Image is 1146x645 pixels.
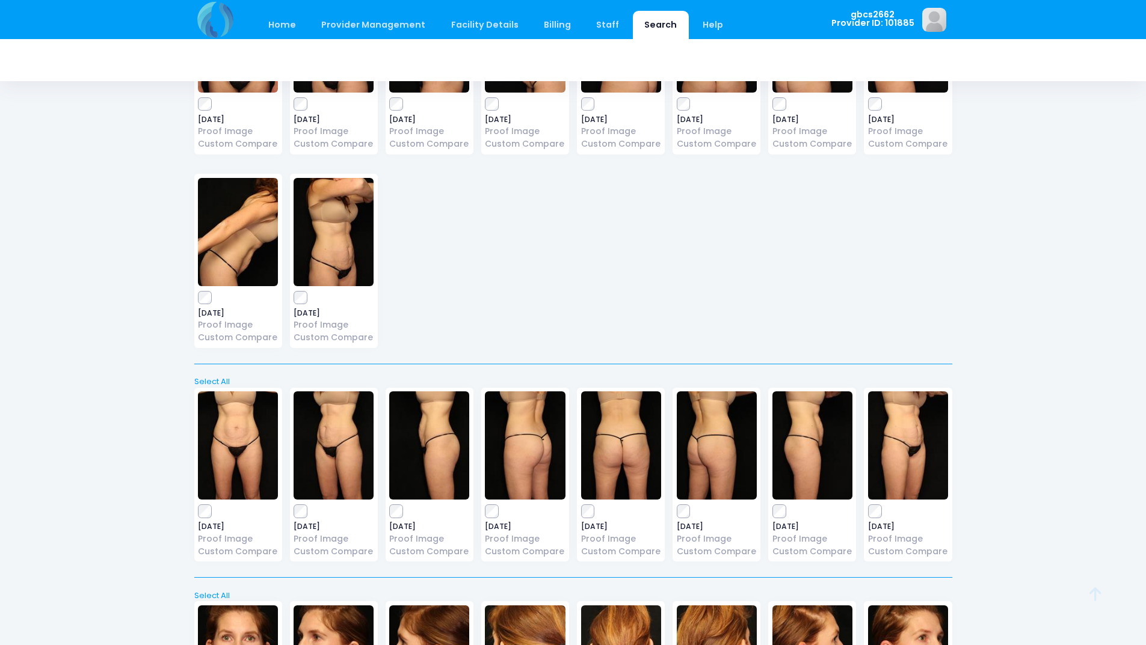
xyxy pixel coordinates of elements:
[198,138,278,150] a: Custom Compare
[677,523,757,530] span: [DATE]
[190,376,956,388] a: Select All
[389,523,469,530] span: [DATE]
[294,545,374,558] a: Custom Compare
[389,545,469,558] a: Custom Compare
[581,116,661,123] span: [DATE]
[198,125,278,138] a: Proof Image
[389,533,469,545] a: Proof Image
[772,116,852,123] span: [DATE]
[294,310,374,317] span: [DATE]
[677,533,757,545] a: Proof Image
[677,391,757,500] img: image
[772,523,852,530] span: [DATE]
[198,116,278,123] span: [DATE]
[294,523,374,530] span: [DATE]
[485,545,565,558] a: Custom Compare
[772,545,852,558] a: Custom Compare
[198,533,278,545] a: Proof Image
[294,331,374,344] a: Custom Compare
[389,138,469,150] a: Custom Compare
[772,533,852,545] a: Proof Image
[532,11,582,39] a: Billing
[868,125,948,138] a: Proof Image
[294,319,374,331] a: Proof Image
[677,125,757,138] a: Proof Image
[198,310,278,317] span: [DATE]
[294,178,374,286] img: image
[485,125,565,138] a: Proof Image
[294,533,374,545] a: Proof Image
[389,391,469,500] img: image
[294,138,374,150] a: Custom Compare
[922,8,946,32] img: image
[581,125,661,138] a: Proof Image
[772,138,852,150] a: Custom Compare
[868,138,948,150] a: Custom Compare
[868,523,948,530] span: [DATE]
[257,11,308,39] a: Home
[485,533,565,545] a: Proof Image
[868,116,948,123] span: [DATE]
[198,545,278,558] a: Custom Compare
[581,545,661,558] a: Custom Compare
[868,391,948,500] img: image
[198,331,278,344] a: Custom Compare
[677,138,757,150] a: Custom Compare
[691,11,735,39] a: Help
[485,391,565,500] img: image
[485,116,565,123] span: [DATE]
[581,523,661,530] span: [DATE]
[677,116,757,123] span: [DATE]
[310,11,437,39] a: Provider Management
[294,125,374,138] a: Proof Image
[294,391,374,500] img: image
[868,533,948,545] a: Proof Image
[677,545,757,558] a: Custom Compare
[198,319,278,331] a: Proof Image
[581,138,661,150] a: Custom Compare
[389,125,469,138] a: Proof Image
[581,391,661,500] img: image
[772,391,852,500] img: image
[581,533,661,545] a: Proof Image
[485,138,565,150] a: Custom Compare
[633,11,689,39] a: Search
[190,590,956,602] a: Select All
[198,391,278,500] img: image
[294,116,374,123] span: [DATE]
[585,11,631,39] a: Staff
[439,11,530,39] a: Facility Details
[772,125,852,138] a: Proof Image
[198,523,278,530] span: [DATE]
[831,10,914,28] span: gbcs2662 Provider ID: 101885
[389,116,469,123] span: [DATE]
[198,178,278,286] img: image
[485,523,565,530] span: [DATE]
[868,545,948,558] a: Custom Compare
